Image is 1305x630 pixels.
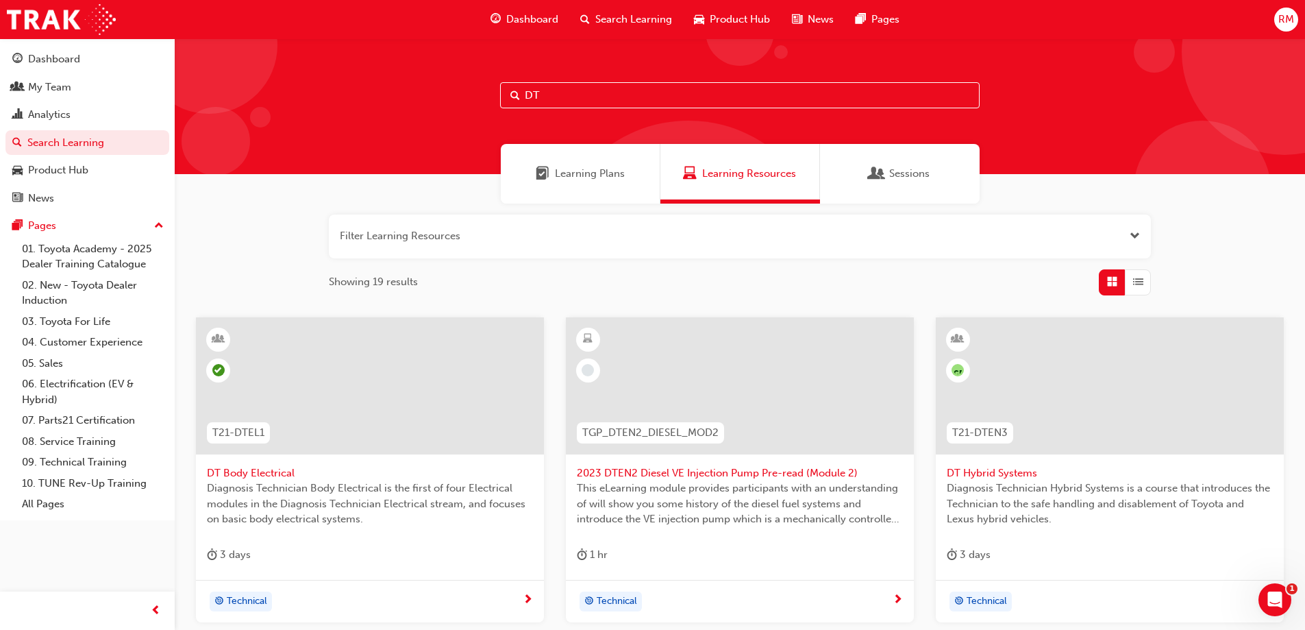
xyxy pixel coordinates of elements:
[569,5,683,34] a: search-iconSearch Learning
[1107,274,1117,290] span: Grid
[792,11,802,28] span: news-icon
[694,11,704,28] span: car-icon
[329,274,418,290] span: Showing 19 results
[936,317,1284,623] a: null-iconT21-DTEN3DT Hybrid SystemsDiagnosis Technician Hybrid Systems is a course that introduce...
[952,425,1008,441] span: T21-DTEN3
[501,144,660,204] a: Learning PlansLearning Plans
[1278,12,1294,27] span: RM
[16,353,169,374] a: 05. Sales
[952,364,964,376] span: null-icon
[5,44,169,213] button: DashboardMy TeamAnalyticsSearch LearningProduct HubNews
[16,473,169,494] a: 10. TUNE Rev-Up Training
[577,546,587,564] span: duration-icon
[583,330,593,348] span: learningResourceType_ELEARNING-icon
[28,191,54,206] div: News
[947,465,1273,481] span: DT Hybrid Systems
[5,47,169,72] a: Dashboard
[16,311,169,332] a: 03. Toyota For Life
[595,12,672,27] span: Search Learning
[500,82,980,108] input: Search...
[28,107,71,123] div: Analytics
[28,51,80,67] div: Dashboard
[212,425,264,441] span: T21-DTEL1
[555,166,625,182] span: Learning Plans
[207,546,217,564] span: duration-icon
[154,217,164,235] span: up-icon
[781,5,845,34] a: news-iconNews
[582,425,719,441] span: TGP_DTEN2_DIESEL_MOD2
[683,166,697,182] span: Learning Resources
[227,594,267,609] span: Technical
[16,275,169,311] a: 02. New - Toyota Dealer Induction
[947,546,957,564] span: duration-icon
[577,481,903,527] span: This eLearning module provides participants with an understanding of will show you some history o...
[871,12,899,27] span: Pages
[967,594,1007,609] span: Technical
[5,130,169,156] a: Search Learning
[16,494,169,515] a: All Pages
[212,364,225,376] span: learningRecordVerb_ATTEND-icon
[12,193,23,205] span: news-icon
[490,11,501,28] span: guage-icon
[510,88,520,104] span: Search
[580,11,590,28] span: search-icon
[577,465,903,481] span: 2023 DTEN2 Diesel VE Injection Pump Pre-read (Module 2)
[889,166,930,182] span: Sessions
[808,12,834,27] span: News
[1130,228,1140,244] button: Open the filter
[207,546,251,564] div: 3 days
[12,137,22,149] span: search-icon
[5,102,169,128] a: Analytics
[953,330,962,348] span: learningResourceType_INSTRUCTOR_LED-icon
[947,546,991,564] div: 3 days
[16,431,169,452] a: 08. Service Training
[710,12,770,27] span: Product Hub
[16,452,169,473] a: 09. Technical Training
[151,603,161,620] span: prev-icon
[845,5,910,34] a: pages-iconPages
[1258,583,1291,616] iframe: Intercom live chat
[480,5,569,34] a: guage-iconDashboard
[207,465,533,481] span: DT Body Electrical
[214,330,223,348] span: learningResourceType_INSTRUCTOR_LED-icon
[523,594,533,607] span: next-icon
[566,317,914,623] a: TGP_DTEN2_DIESEL_MOD22023 DTEN2 Diesel VE Injection Pump Pre-read (Module 2)This eLearning module...
[28,80,71,95] div: My Team
[7,4,116,35] img: Trak
[12,53,23,66] span: guage-icon
[5,158,169,183] a: Product Hub
[856,11,866,28] span: pages-icon
[1274,8,1298,32] button: RM
[207,481,533,527] span: Diagnosis Technician Body Electrical is the first of four Electrical modules in the Diagnosis Tec...
[584,593,594,611] span: target-icon
[660,144,820,204] a: Learning ResourcesLearning Resources
[5,75,169,100] a: My Team
[893,594,903,607] span: next-icon
[196,317,544,623] a: T21-DTEL1DT Body ElectricalDiagnosis Technician Body Electrical is the first of four Electrical m...
[214,593,224,611] span: target-icon
[16,410,169,431] a: 07. Parts21 Certification
[1287,583,1297,594] span: 1
[12,109,23,121] span: chart-icon
[16,332,169,353] a: 04. Customer Experience
[947,481,1273,527] span: Diagnosis Technician Hybrid Systems is a course that introduces the Technician to the safe handli...
[870,166,884,182] span: Sessions
[702,166,796,182] span: Learning Resources
[954,593,964,611] span: target-icon
[597,594,637,609] span: Technical
[1133,274,1143,290] span: List
[683,5,781,34] a: car-iconProduct Hub
[28,162,88,178] div: Product Hub
[582,364,594,376] span: learningRecordVerb_NONE-icon
[12,165,23,177] span: car-icon
[5,213,169,239] button: Pages
[5,186,169,211] a: News
[506,12,558,27] span: Dashboard
[12,82,23,94] span: people-icon
[536,166,549,182] span: Learning Plans
[577,546,608,564] div: 1 hr
[16,239,169,275] a: 01. Toyota Academy - 2025 Dealer Training Catalogue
